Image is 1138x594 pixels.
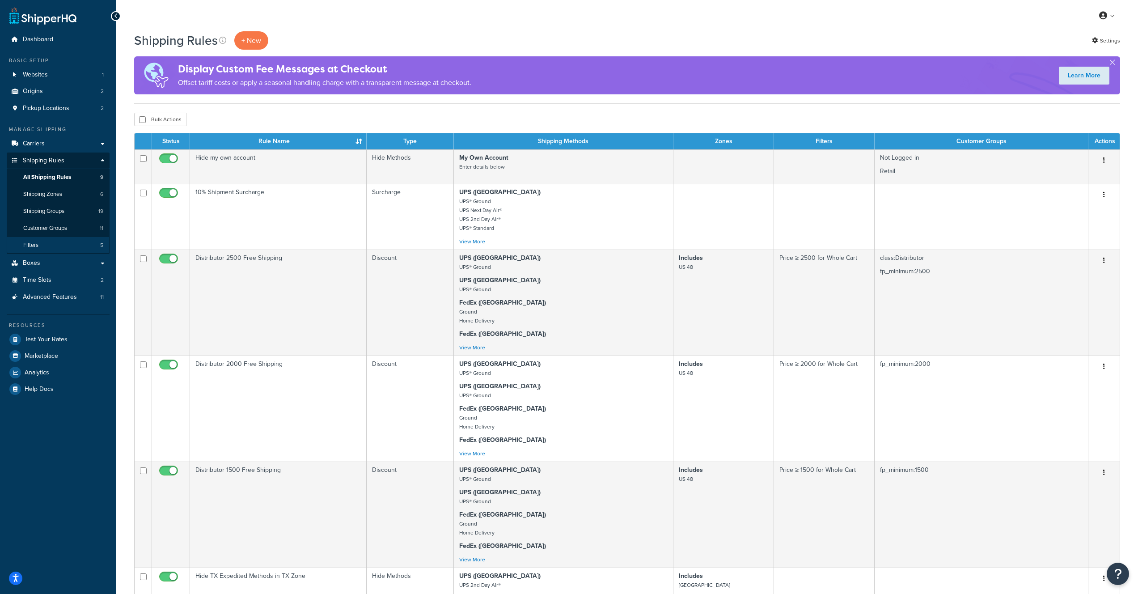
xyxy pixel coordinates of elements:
th: Type [367,133,454,149]
li: Shipping Groups [7,203,110,220]
th: Shipping Methods [454,133,673,149]
span: 9 [100,174,103,181]
small: UPS 2nd Day Air® [459,581,501,589]
td: Discount [367,462,454,568]
small: US 48 [679,369,693,377]
strong: UPS ([GEOGRAPHIC_DATA]) [459,465,541,475]
span: Analytics [25,369,49,377]
a: Settings [1092,34,1120,47]
th: Rule Name : activate to sort column ascending [190,133,367,149]
li: Shipping Zones [7,186,110,203]
a: Shipping Groups 19 [7,203,110,220]
small: UPS® Ground [459,369,491,377]
span: Pickup Locations [23,105,69,112]
small: Enter details below [459,163,505,171]
th: Zones [673,133,774,149]
span: 2 [101,276,104,284]
a: Shipping Rules [7,153,110,169]
td: Distributor 1500 Free Shipping [190,462,367,568]
span: Dashboard [23,36,53,43]
strong: Includes [679,465,703,475]
p: fp_minimum:2500 [880,267,1083,276]
button: Bulk Actions [134,113,186,126]
a: Advanced Features 11 [7,289,110,305]
a: View More [459,238,485,246]
a: Filters 5 [7,237,110,254]
small: Ground Home Delivery [459,414,495,431]
a: Test Your Rates [7,331,110,348]
span: 19 [98,208,103,215]
span: 5 [100,242,103,249]
a: ShipperHQ Home [9,7,76,25]
td: Distributor 2000 Free Shipping [190,356,367,462]
a: Pickup Locations 2 [7,100,110,117]
span: Shipping Zones [23,191,62,198]
span: Shipping Groups [23,208,64,215]
span: Advanced Features [23,293,77,301]
small: Ground Home Delivery [459,520,495,537]
td: fp_minimum:2000 [875,356,1088,462]
li: Time Slots [7,272,110,289]
small: [GEOGRAPHIC_DATA] [679,581,730,589]
img: duties-banner-06bc72dcb5fe05cb3f9472aba00be2ae8eb53ab6f0d8bb03d382ba314ac3c341.png [134,56,178,94]
li: Origins [7,83,110,100]
h1: Shipping Rules [134,32,218,49]
span: Help Docs [25,386,54,393]
div: Resources [7,322,110,329]
td: Surcharge [367,184,454,250]
strong: Includes [679,253,703,263]
span: Test Your Rates [25,336,68,344]
strong: UPS ([GEOGRAPHIC_DATA]) [459,359,541,369]
strong: FedEx ([GEOGRAPHIC_DATA]) [459,541,546,551]
span: 2 [101,88,104,95]
span: Customer Groups [23,225,67,232]
a: Websites 1 [7,67,110,83]
span: Shipping Rules [23,157,64,165]
a: Dashboard [7,31,110,48]
td: class:Distributor [875,250,1088,356]
strong: UPS ([GEOGRAPHIC_DATA]) [459,382,541,391]
td: Not Logged in [875,149,1088,184]
small: UPS® Ground [459,391,491,399]
small: UPS® Ground [459,263,491,271]
small: US 48 [679,475,693,483]
a: View More [459,450,485,458]
li: Shipping Rules [7,153,110,255]
strong: FedEx ([GEOGRAPHIC_DATA]) [459,404,546,413]
a: Help Docs [7,381,110,397]
a: Origins 2 [7,83,110,100]
li: Carriers [7,136,110,152]
span: Time Slots [23,276,51,284]
td: Price ≥ 2000 for Whole Cart [774,356,875,462]
strong: FedEx ([GEOGRAPHIC_DATA]) [459,435,546,445]
span: Websites [23,71,48,79]
strong: UPS ([GEOGRAPHIC_DATA]) [459,187,541,197]
span: 11 [100,293,104,301]
td: Discount [367,356,454,462]
span: Filters [23,242,38,249]
strong: FedEx ([GEOGRAPHIC_DATA]) [459,510,546,519]
strong: UPS ([GEOGRAPHIC_DATA]) [459,571,541,581]
td: 10% Shipment Surcharge [190,184,367,250]
p: Offset tariff costs or apply a seasonal handling charge with a transparent message at checkout. [178,76,471,89]
a: Boxes [7,255,110,272]
th: Actions [1088,133,1120,149]
span: 2 [101,105,104,112]
small: UPS® Ground [459,285,491,293]
span: 11 [100,225,103,232]
small: UPS® Ground UPS Next Day Air® UPS 2nd Day Air® UPS® Standard [459,197,502,232]
a: Analytics [7,365,110,381]
th: Filters [774,133,875,149]
div: Manage Shipping [7,126,110,133]
td: Distributor 2500 Free Shipping [190,250,367,356]
strong: Includes [679,359,703,369]
a: Marketplace [7,348,110,364]
strong: UPS ([GEOGRAPHIC_DATA]) [459,488,541,497]
small: UPS® Ground [459,475,491,483]
span: Carriers [23,140,45,148]
li: Customer Groups [7,220,110,237]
